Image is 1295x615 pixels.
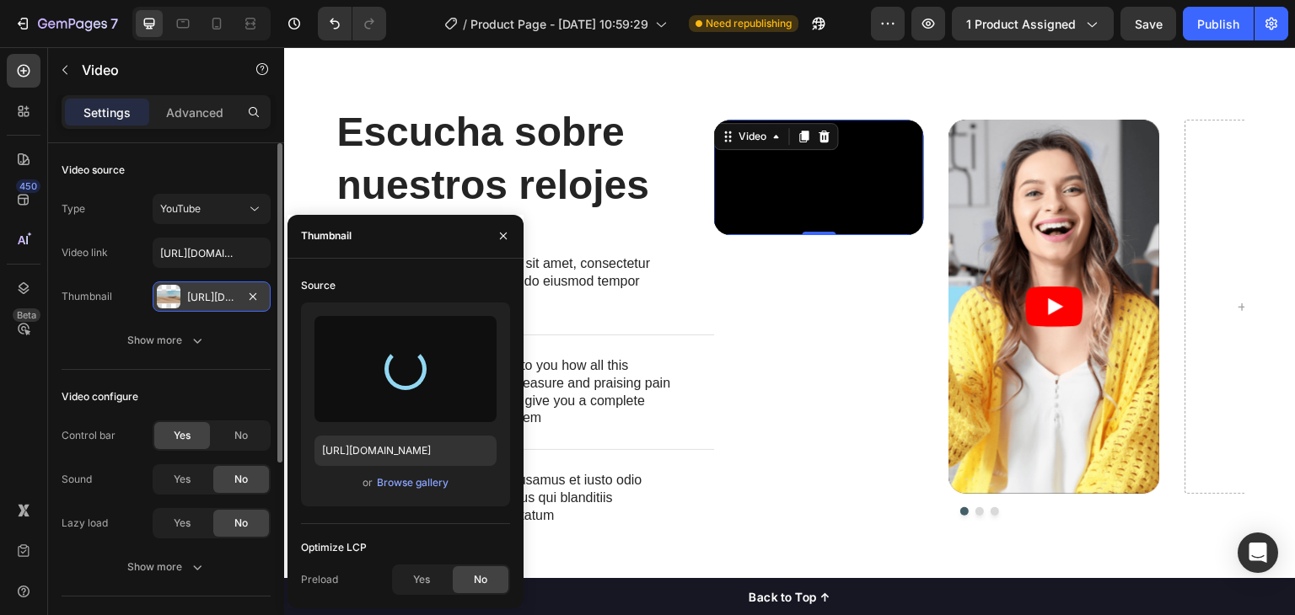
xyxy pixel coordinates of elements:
[676,460,685,468] button: Dot
[62,389,138,404] div: Video configure
[463,15,467,33] span: /
[83,104,131,121] p: Settings
[301,540,367,555] div: Optimize LCP
[234,472,248,487] span: No
[62,472,92,487] div: Sound
[318,7,386,40] div: Undo/Redo
[160,202,201,215] span: YouTube
[470,15,648,33] span: Product Page - [DATE] 10:59:29
[187,290,236,305] div: [URL][DOMAIN_NAME]
[363,473,373,493] span: or
[1238,532,1278,573] div: Open Intercom Messenger
[301,572,338,587] div: Preload
[127,559,206,575] div: Show more
[174,472,191,487] span: Yes
[13,308,40,322] div: Beta
[301,228,352,243] div: Thumbnail
[413,572,430,587] span: Yes
[377,475,449,490] div: Browse gallery
[62,428,116,443] div: Control bar
[7,7,126,40] button: 7
[376,474,449,491] button: Browse gallery
[314,436,497,466] input: https://example.com/image.jpg
[153,194,271,224] button: YouTube
[1120,7,1176,40] button: Save
[966,15,1076,33] span: 1 product assigned
[174,516,191,531] span: Yes
[62,289,112,304] div: Thumbnail
[166,104,223,121] p: Advanced
[1183,7,1254,40] button: Publish
[430,72,640,188] iframe: Video
[153,238,271,268] input: Insert video url here
[16,179,40,193] div: 450
[62,325,271,356] button: Show more
[707,460,715,468] button: Dot
[465,541,547,559] div: Back to Top ↑
[1197,15,1239,33] div: Publish
[62,552,271,582] button: Show more
[234,516,248,531] span: No
[127,332,206,349] div: Show more
[234,428,248,443] span: No
[62,245,108,260] div: Video link
[952,7,1114,40] button: 1 product assigned
[62,516,108,531] div: Lazy load
[742,239,799,280] button: Play
[62,163,125,178] div: Video source
[1135,17,1163,31] span: Save
[82,60,225,80] p: Video
[451,82,486,97] div: Video
[706,16,792,31] span: Need republishing
[110,13,118,34] p: 7
[301,278,336,293] div: Source
[474,572,487,587] span: No
[691,460,700,468] button: Dot
[62,201,85,217] div: Type
[174,428,191,443] span: Yes
[284,47,1295,615] iframe: Design area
